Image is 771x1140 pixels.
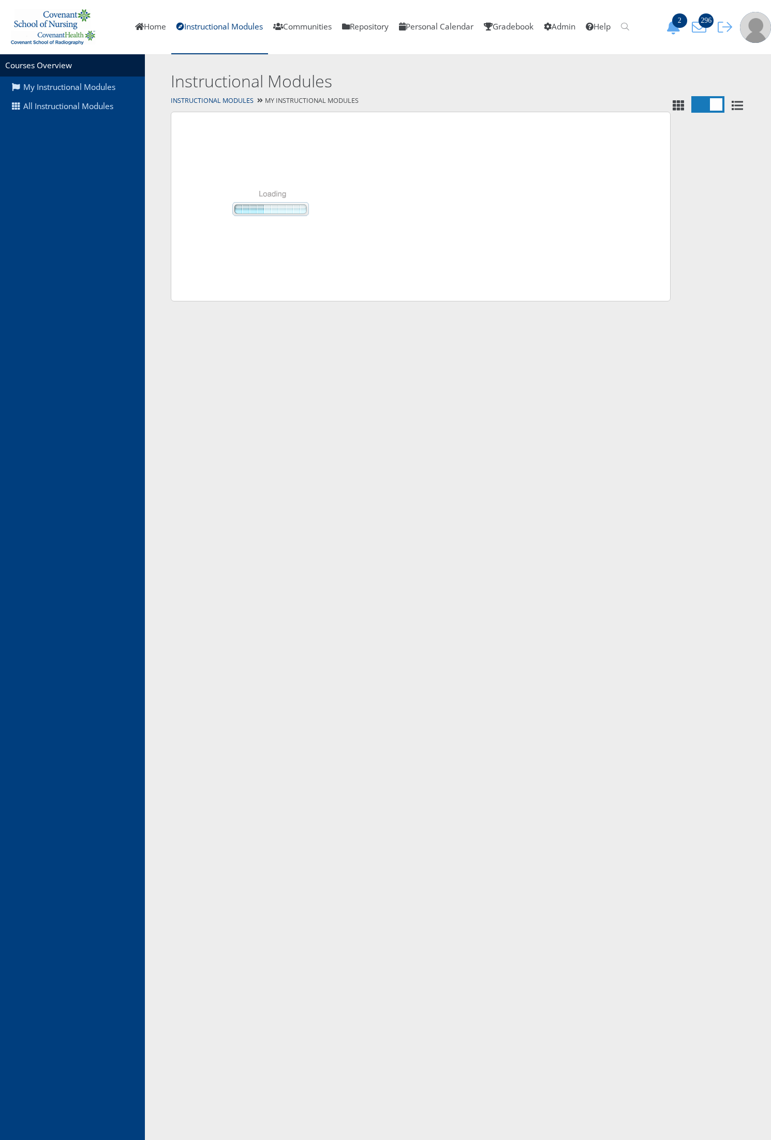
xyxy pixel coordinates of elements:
a: 296 [688,21,714,32]
span: 2 [672,13,687,28]
i: List [730,100,745,111]
a: Instructional Modules [171,96,254,105]
a: Courses Overview [5,60,72,71]
span: 296 [699,13,714,28]
h2: Instructional Modules [171,70,621,93]
img: page_loader.gif [187,128,352,285]
div: My Instructional Modules [145,94,771,109]
button: 2 [662,20,688,35]
i: Tile [671,100,686,111]
button: 296 [688,20,714,35]
a: 2 [662,21,688,32]
img: user-profile-default-picture.png [740,12,771,43]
